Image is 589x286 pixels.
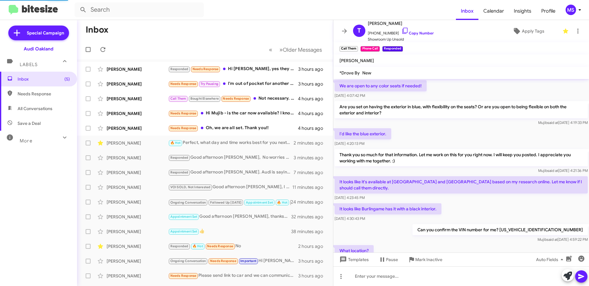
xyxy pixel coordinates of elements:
div: [PERSON_NAME] [107,110,168,117]
p: It looks like it's available at [GEOGRAPHIC_DATA] and [GEOGRAPHIC_DATA] based on my research onli... [335,176,588,193]
p: We are open to any color seats if needed! [335,80,427,91]
span: More [20,138,32,144]
nav: Page navigation example [266,43,326,56]
div: 👍 [168,228,291,235]
span: Appointment Set [246,201,273,205]
div: 4 hours ago [298,96,328,102]
a: Insights [509,2,536,20]
div: [PERSON_NAME] [107,184,168,190]
div: [PERSON_NAME] [107,228,168,235]
div: Oh, we are all set. Thank you!! [168,125,298,132]
div: [PERSON_NAME] [107,273,168,279]
span: VOI SOLD, Not Interested [170,185,211,189]
span: Responded [170,67,189,71]
button: Mark Inactive [403,254,447,265]
span: Bought Elsewhere [190,97,219,101]
span: [PHONE_NUMBER] [368,27,434,36]
span: Showroom Up Unsold [368,36,434,42]
div: Inbound Call [168,198,291,206]
span: [PERSON_NAME] [368,20,434,27]
div: 3 minutes ago [294,155,328,161]
span: Responded [170,244,189,248]
span: Profile [536,2,560,20]
span: Needs Response [193,67,219,71]
span: Responded [170,170,189,174]
div: [PERSON_NAME] [107,169,168,176]
span: [DATE] 4:30:43 PM [335,216,365,221]
span: All Conversations [18,105,52,112]
span: Ongoing Conversation [170,259,206,263]
span: Inbox [18,76,70,82]
div: Good afternoon [PERSON_NAME], No worries at all, I understand you're not ready to move forward ju... [168,154,294,161]
p: Can you confirm the VIN number for me? [US_VEHICLE_IDENTIFICATION_NUMBER] [412,224,588,235]
div: 2 hours ago [298,243,328,249]
span: Needs Response [223,97,249,101]
span: Templates [338,254,369,265]
div: 7 minutes ago [294,169,328,176]
span: Mujib [DATE] 4:19:33 PM [538,120,588,125]
span: » [279,46,283,54]
span: Important [240,259,256,263]
span: Older Messages [283,46,322,53]
div: [PERSON_NAME] [107,214,168,220]
p: I'd like the blue exterior. [335,128,391,139]
span: [PERSON_NAME] [339,58,374,63]
button: Next [276,43,326,56]
span: Save a Deal [18,120,41,126]
div: Not necessary. I bought another Lexus. I loved the Q5 but it didn't meet my needs at this stage i... [168,95,298,102]
div: [PERSON_NAME] [107,81,168,87]
span: [DATE] 4:07:42 PM [335,93,365,98]
span: Ongoing Conversation [170,201,206,205]
span: Labels [20,62,38,67]
div: [PERSON_NAME] [107,140,168,146]
span: 🔥 Hot [170,141,181,145]
div: 3 hours ago [298,258,328,264]
span: Appointment Set [170,229,197,233]
span: Followed Up [DATE] [210,201,242,205]
span: Call Them [170,97,186,101]
div: [PERSON_NAME] [107,96,168,102]
span: Responded [170,156,189,160]
span: Auto Fields [536,254,566,265]
div: MS [566,5,576,15]
p: Thank you so much for that information. Let me work on this for you right now. I will keep you po... [335,149,588,166]
span: Needs Response [170,82,197,86]
div: 38 minutes ago [291,228,328,235]
div: Hi Mujib - is the car now available? I know it has been with your prep team. [168,110,298,117]
span: Appointment Set [170,215,197,219]
div: Good afternoon [PERSON_NAME], thanks for the quick reply. We do have a Q6 e-tron Sportback option... [168,213,291,220]
span: 🔥 Hot [193,244,203,248]
div: I'm out of pocket for another week [168,80,298,87]
span: (5) [64,76,70,82]
div: 2 minutes ago [294,140,328,146]
input: Search [75,2,204,17]
div: No [168,243,298,250]
div: [PERSON_NAME] [107,66,168,72]
div: Please send link to car and we can communicate in thee next month [168,272,298,279]
button: Previous [265,43,276,56]
div: Good afternoon [PERSON_NAME]. Audi is saying the all-new/redesigned Q7 is expected to arrive in l... [168,169,294,176]
div: 32 minutes ago [291,214,328,220]
span: Needs Response [170,111,197,115]
div: [PERSON_NAME] [107,199,168,205]
span: Needs Response [210,259,236,263]
span: Mujib [DATE] 4:21:36 PM [538,168,588,173]
span: Pause [386,254,398,265]
div: 3 hours ago [298,66,328,72]
span: Needs Response [170,126,197,130]
p: What location? [335,245,374,256]
span: New [362,70,371,76]
div: 11 minutes ago [292,184,328,190]
p: Are you set on having the exterior in blue, with flexibility on the seats? Or are you open to bei... [335,101,588,118]
span: *Drove By [339,70,360,76]
span: Try Pausing [201,82,218,86]
span: [DATE] 4:23:45 PM [335,195,365,200]
h1: Inbox [86,25,108,35]
div: [PERSON_NAME] [107,243,168,249]
button: Auto Fields [531,254,571,265]
button: Apply Tags [497,26,559,37]
div: Good afternoon [PERSON_NAME], I appreciate you taking the time to share that feedback and for loo... [168,184,292,191]
small: Call Them [339,46,358,52]
span: Needs Response [170,274,197,278]
span: « [269,46,272,54]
